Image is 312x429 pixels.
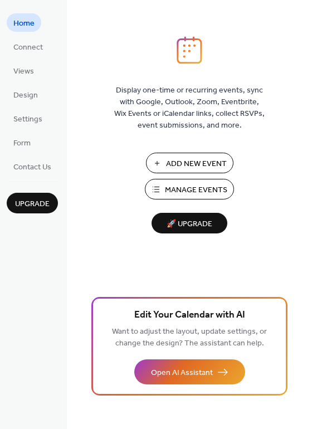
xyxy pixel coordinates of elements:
[165,184,227,196] span: Manage Events
[13,18,35,30] span: Home
[114,85,265,131] span: Display one-time or recurring events, sync with Google, Outlook, Zoom, Eventbrite, Wix Events or ...
[13,90,38,101] span: Design
[15,198,50,210] span: Upgrade
[158,217,221,232] span: 🚀 Upgrade
[7,157,58,175] a: Contact Us
[13,114,42,125] span: Settings
[146,153,233,173] button: Add New Event
[145,179,234,199] button: Manage Events
[112,324,267,351] span: Want to adjust the layout, update settings, or change the design? The assistant can help.
[13,66,34,77] span: Views
[7,133,37,152] a: Form
[151,367,213,379] span: Open AI Assistant
[134,359,245,384] button: Open AI Assistant
[7,37,50,56] a: Connect
[7,85,45,104] a: Design
[13,42,43,53] span: Connect
[7,61,41,80] a: Views
[152,213,227,233] button: 🚀 Upgrade
[13,138,31,149] span: Form
[166,158,227,170] span: Add New Event
[13,162,51,173] span: Contact Us
[7,193,58,213] button: Upgrade
[134,308,245,323] span: Edit Your Calendar with AI
[7,13,41,32] a: Home
[177,36,202,64] img: logo_icon.svg
[7,109,49,128] a: Settings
